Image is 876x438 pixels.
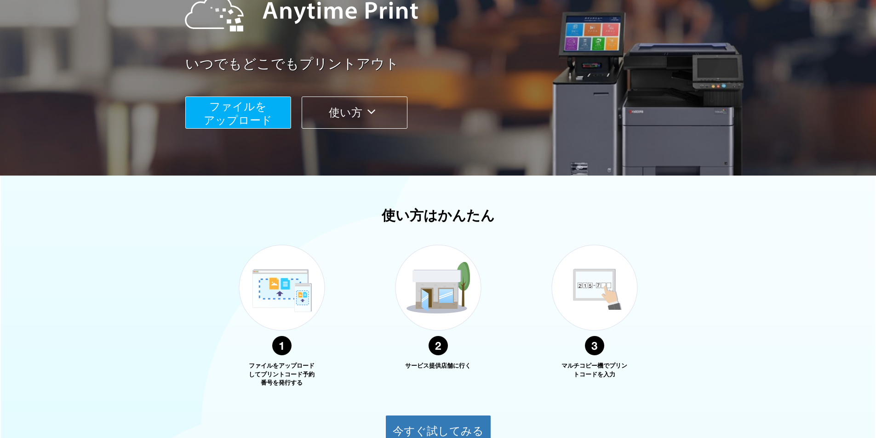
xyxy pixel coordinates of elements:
[404,362,473,370] p: サービス提供店舗に行く
[204,100,272,126] span: ファイルを ​​アップロード
[302,97,407,129] button: 使い方
[185,54,714,74] a: いつでもどこでもプリントアウト
[560,362,629,379] p: マルチコピー機でプリントコードを入力
[185,97,291,129] button: ファイルを​​アップロード
[247,362,316,387] p: ファイルをアップロードしてプリントコード予約番号を発行する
